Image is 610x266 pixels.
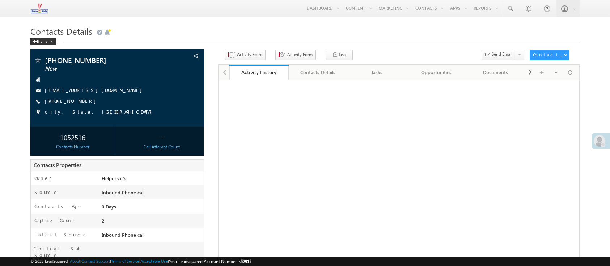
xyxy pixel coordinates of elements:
div: Activity History [235,69,283,76]
div: Call Attempt Count [121,144,202,150]
div: -- [121,130,202,144]
button: Task [326,50,353,60]
button: Contacts Actions [530,50,569,60]
a: About [70,259,80,263]
span: Activity Form [237,51,262,58]
div: 2 [100,217,204,227]
span: Contacts Details [30,25,92,37]
div: Tasks [353,68,401,77]
label: Latest Source [34,231,88,238]
img: Custom Logo [30,2,48,14]
button: Activity Form [275,50,316,60]
a: Back [30,38,60,44]
span: Helpdesk.5 [102,175,126,181]
a: Opportunities [407,65,466,80]
a: Contact Support [81,259,110,263]
span: © 2025 LeadSquared | | | | | [30,258,251,265]
span: Your Leadsquared Account Number is [169,259,251,264]
label: Contacts Age [34,203,82,210]
a: Terms of Service [111,259,139,263]
label: Source [34,189,58,195]
div: Opportunities [413,68,460,77]
span: Send Email [492,51,512,58]
span: New [45,65,153,72]
label: Capture Count [34,217,76,224]
div: Inbound Phone call [100,231,204,241]
div: Back [30,38,56,45]
span: 52915 [241,259,251,264]
span: Activity Form [287,51,313,58]
a: Acceptable Use [140,259,168,263]
div: 1052516 [32,130,113,144]
div: Contacts Number [32,144,113,150]
div: Inbound Phone call [100,189,204,199]
div: Documents [472,68,519,77]
button: Send Email [482,50,516,60]
a: [PHONE_NUMBER] [45,98,99,104]
div: Contacts Details [295,68,342,77]
a: Contacts Details [289,65,348,80]
button: Activity Form [225,50,266,60]
a: Activity History [229,65,289,80]
span: [PHONE_NUMBER] [45,56,153,64]
div: Contacts Actions [533,51,564,58]
span: city, State, [GEOGRAPHIC_DATA] [45,109,155,116]
div: 0 Days [100,203,204,213]
a: Documents [466,65,525,80]
span: Contacts Properties [34,161,81,169]
a: [EMAIL_ADDRESS][DOMAIN_NAME] [45,87,145,93]
label: Initial Sub Source [34,245,93,258]
a: Tasks [348,65,407,80]
label: Owner [34,175,51,181]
